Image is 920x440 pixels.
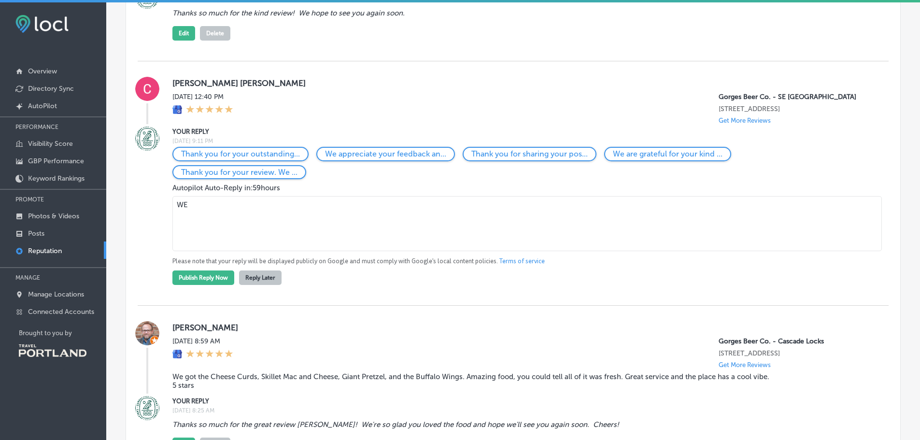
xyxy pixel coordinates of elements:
[172,407,873,414] label: [DATE] 8:25 AM
[172,128,873,135] label: YOUR REPLY
[172,337,233,345] label: [DATE] 8:59 AM
[172,184,280,192] span: Autopilot Auto-Reply in: 59 hours
[172,397,873,405] label: YOUR REPLY
[499,257,545,266] a: Terms of service
[719,93,873,101] p: Gorges Beer Co. - SE Portland
[719,117,771,124] p: Get More Reviews
[325,149,446,158] p: We appreciate your feedback and are pleased to know we met your expectations. Thank you for your ...
[19,344,86,357] img: Travel Portland
[172,78,873,88] label: [PERSON_NAME] [PERSON_NAME]
[200,26,230,41] button: Delete
[28,67,57,75] p: Overview
[28,174,85,183] p: Keyword Rankings
[28,157,84,165] p: GBP Performance
[719,349,873,357] p: 390 SW Wa Na Pa St.
[28,140,73,148] p: Visibility Score
[719,105,873,113] p: 2724 Southeast Ankeny Street
[186,349,233,360] div: 5 Stars
[28,247,62,255] p: Reputation
[28,102,57,110] p: AutoPilot
[181,168,297,177] p: Thank you for your review. We are committed to providing excellent service and look forward to se...
[28,85,74,93] p: Directory Sync
[172,372,770,390] blockquote: We got the Cheese Curds, Skillet Mac and Cheese, Giant Pretzel, and the Buffalo Wings. Amazing fo...
[613,149,722,158] p: We are grateful for your kind words. Thank you for choosing us for your dining experience.
[172,93,233,101] label: [DATE] 12:40 PM
[172,257,873,266] p: Please note that your reply will be displayed publicly on Google and must comply with Google's lo...
[172,323,873,332] label: [PERSON_NAME]
[28,308,94,316] p: Connected Accounts
[28,229,44,238] p: Posts
[186,105,233,115] div: 5 Stars
[172,26,195,41] button: Edit
[135,396,159,420] img: Image
[28,290,84,298] p: Manage Locations
[172,196,882,251] textarea: WE
[172,420,770,429] blockquote: Thanks so much for the great review [PERSON_NAME]! We're so glad you loved the food and hope we'l...
[181,149,300,158] p: Thank you for your outstanding review. We are delighted that you enjoyed your experience at Gorge...
[719,361,771,369] p: Get More Reviews
[135,127,159,151] img: Image
[471,149,588,158] p: Thank you for sharing your positive experience. Your satisfaction is our priority at Gorges Beer Co.
[172,270,234,285] button: Publish Reply Now
[719,337,873,345] p: Gorges Beer Co. - Cascade Locks
[15,15,69,33] img: fda3e92497d09a02dc62c9cd864e3231.png
[172,9,770,17] blockquote: Thanks so much for the kind review! We hope to see you again soon.
[239,270,282,285] button: Reply Later
[28,212,79,220] p: Photos & Videos
[172,138,873,144] label: [DATE] 9:11 PM
[19,329,106,337] p: Brought to you by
